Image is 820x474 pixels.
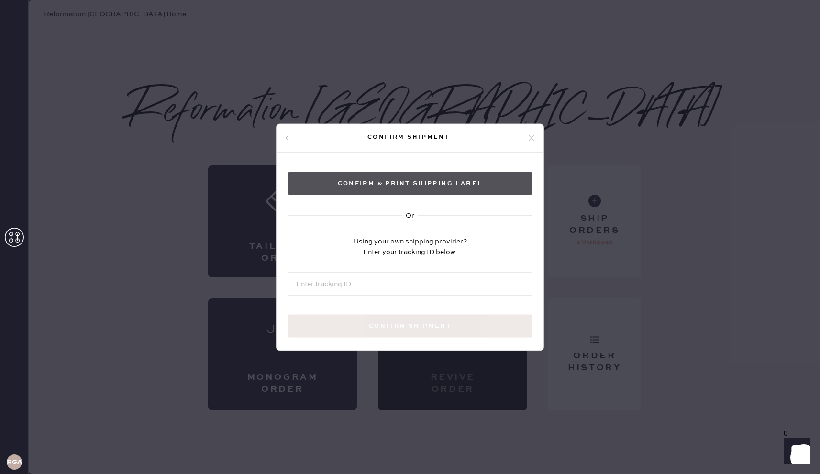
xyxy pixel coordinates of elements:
iframe: Front Chat [775,431,816,472]
input: Enter tracking ID [288,272,532,295]
button: Confirm shipment [288,314,532,337]
h3: RGA [7,459,22,465]
button: Confirm & Print shipping label [288,172,532,195]
div: Or [406,210,414,220]
div: Confirm shipment [290,132,527,143]
div: Using your own shipping provider? Enter your tracking ID below. [354,236,467,257]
